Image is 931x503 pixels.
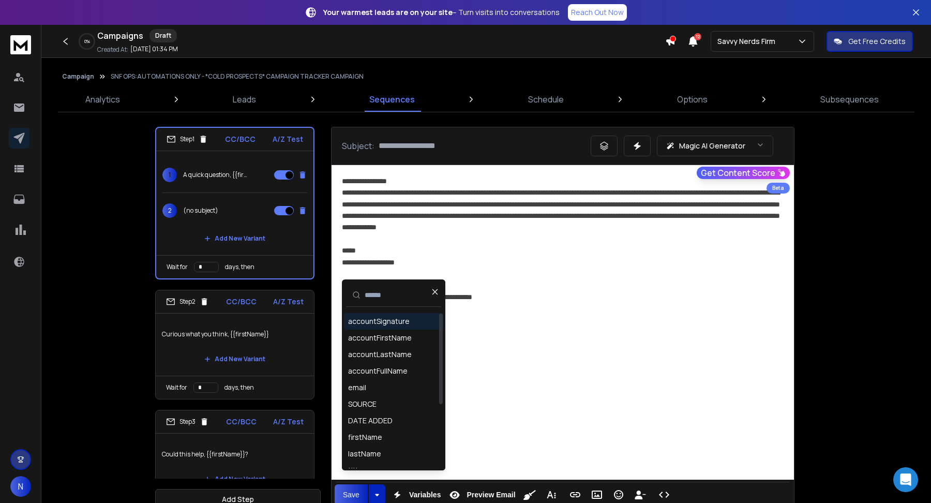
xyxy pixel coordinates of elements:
p: Sequences [369,93,415,106]
button: Get Content Score [697,167,790,179]
div: Open Intercom Messenger [893,467,918,492]
strong: Your warmest leads are on your site [323,7,453,17]
p: 0 % [84,38,90,45]
li: Step2CC/BCCA/Z TestCurious what you think, {{firstName}}Add New VariantWait fordays, then [155,290,314,400]
div: accountFullName [348,366,408,376]
button: Add New Variant [196,228,274,249]
p: A/Z Test [273,417,304,427]
a: Sequences [363,87,421,112]
div: DATE ADDED [348,416,393,426]
a: Subsequences [814,87,885,112]
div: accountLastName [348,349,412,360]
span: 1 [162,168,177,182]
button: N [10,476,31,497]
span: 12 [694,33,701,40]
p: Curious what you think, {{firstName}} [162,320,308,349]
p: Schedule [528,93,564,106]
p: A/Z Test [273,134,303,144]
p: Could this help, {{firstName}}? [162,440,308,469]
p: Analytics [85,93,120,106]
p: Get Free Credits [848,36,906,47]
a: Leads [227,87,262,112]
div: accountSignature [348,316,410,327]
button: Campaign [62,72,94,81]
div: email [348,382,366,393]
button: Add New Variant [196,349,274,369]
p: Leads [233,93,256,106]
p: Created At: [97,46,128,54]
div: Beta [767,183,790,194]
div: SOURCE [348,399,377,409]
a: Options [671,87,714,112]
img: logo [10,35,31,54]
span: 2 [162,203,177,218]
div: accountFirstName [348,333,412,343]
p: Wait for [166,383,187,392]
div: Step 3 [166,417,209,426]
button: Get Free Credits [827,31,913,52]
p: (no subject) [183,206,218,215]
p: Savvy Nerds Firm [717,36,779,47]
span: Variables [407,491,443,499]
a: Analytics [79,87,126,112]
p: days, then [224,383,254,392]
div: title [348,465,362,476]
p: CC/BCC [225,134,256,144]
p: Options [677,93,708,106]
p: Reach Out Now [571,7,624,18]
p: CC/BCC [226,297,257,307]
p: SNF OPS:AUTOMATIONS ONLY - *COLD PROSPECTS* CAMPAIGN TRACKER CAMPAIGN [111,72,364,81]
p: A/Z Test [273,297,304,307]
p: Subject: [342,140,374,152]
p: Magic AI Generator [679,141,745,151]
p: Wait for [167,263,188,271]
div: lastName [348,449,381,459]
div: firstName [348,432,382,442]
span: Preview Email [464,491,517,499]
p: A quick question, {{firstName}} [183,171,249,179]
div: Step 1 [167,135,208,144]
a: Reach Out Now [568,4,627,21]
p: [DATE] 01:34 PM [130,45,178,53]
button: Add New Variant [196,469,274,490]
p: CC/BCC [226,417,257,427]
p: – Turn visits into conversations [323,7,560,18]
p: days, then [225,263,254,271]
button: Magic AI Generator [657,136,773,156]
div: Step 2 [166,297,209,306]
div: Draft [149,29,177,42]
a: Schedule [522,87,570,112]
h1: Campaigns [97,29,143,42]
p: Subsequences [820,93,879,106]
li: Step1CC/BCCA/Z Test1A quick question, {{firstName}}2(no subject)Add New VariantWait fordays, then [155,127,314,279]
